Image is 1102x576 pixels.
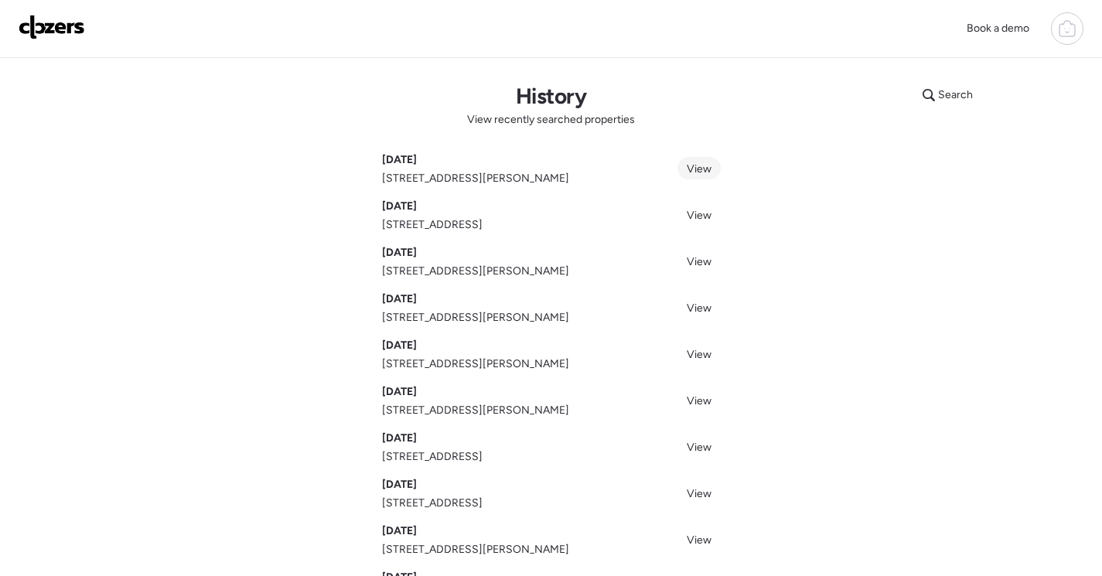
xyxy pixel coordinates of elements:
[677,435,721,458] a: View
[687,441,711,454] span: View
[687,394,711,407] span: View
[677,296,721,319] a: View
[382,264,569,279] span: [STREET_ADDRESS][PERSON_NAME]
[382,338,417,353] span: [DATE]
[382,496,483,511] span: [STREET_ADDRESS]
[687,255,711,268] span: View
[382,245,417,261] span: [DATE]
[677,203,721,226] a: View
[687,162,711,176] span: View
[382,542,569,557] span: [STREET_ADDRESS][PERSON_NAME]
[382,356,569,372] span: [STREET_ADDRESS][PERSON_NAME]
[967,22,1029,35] span: Book a demo
[382,152,417,168] span: [DATE]
[382,217,483,233] span: [STREET_ADDRESS]
[677,389,721,411] a: View
[382,403,569,418] span: [STREET_ADDRESS][PERSON_NAME]
[382,449,483,465] span: [STREET_ADDRESS]
[382,291,417,307] span: [DATE]
[687,348,711,361] span: View
[382,171,569,186] span: [STREET_ADDRESS][PERSON_NAME]
[467,112,635,128] span: View recently searched properties
[677,250,721,272] a: View
[687,533,711,547] span: View
[382,310,569,325] span: [STREET_ADDRESS][PERSON_NAME]
[687,302,711,315] span: View
[677,343,721,365] a: View
[382,523,417,539] span: [DATE]
[677,528,721,550] a: View
[19,15,85,39] img: Logo
[677,157,721,179] a: View
[382,199,417,214] span: [DATE]
[516,83,586,109] h1: History
[938,87,973,103] span: Search
[687,487,711,500] span: View
[382,477,417,492] span: [DATE]
[687,209,711,222] span: View
[677,482,721,504] a: View
[382,384,417,400] span: [DATE]
[382,431,417,446] span: [DATE]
